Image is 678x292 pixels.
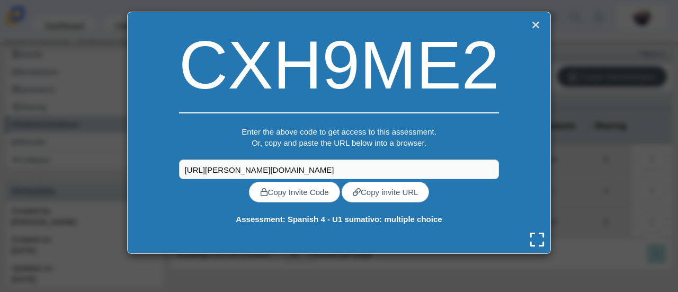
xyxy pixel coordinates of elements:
div: Enter the above code to get access to this assessment. Or, copy and paste the URL below into a br... [179,126,499,160]
a: Copy Invite Code [249,182,340,202]
a: Copy invite URL [342,182,429,202]
div: CXH9ME2 [179,17,499,112]
a: Close [529,17,542,32]
b: Assessment: Spanish 4 - U1 sumativo: multiple choice [236,215,442,224]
